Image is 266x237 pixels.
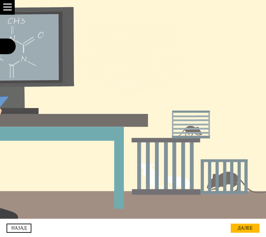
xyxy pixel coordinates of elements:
strong: [PERSON_NAME]: [91,23,137,28]
strong: [PERSON_NAME]: [93,51,139,56]
a: назад [7,224,31,233]
span: Атом [124,79,135,85]
div: Нажми на ГЛАЗ, чтобы скрыть текст и посмотреть картинку полностью [186,16,197,27]
div: далее [231,224,259,233]
div: Значит, когда мы обнимаемся, то тоже похожи на молекулы, только гигантских размеров! Профессор, а... [81,22,185,92]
